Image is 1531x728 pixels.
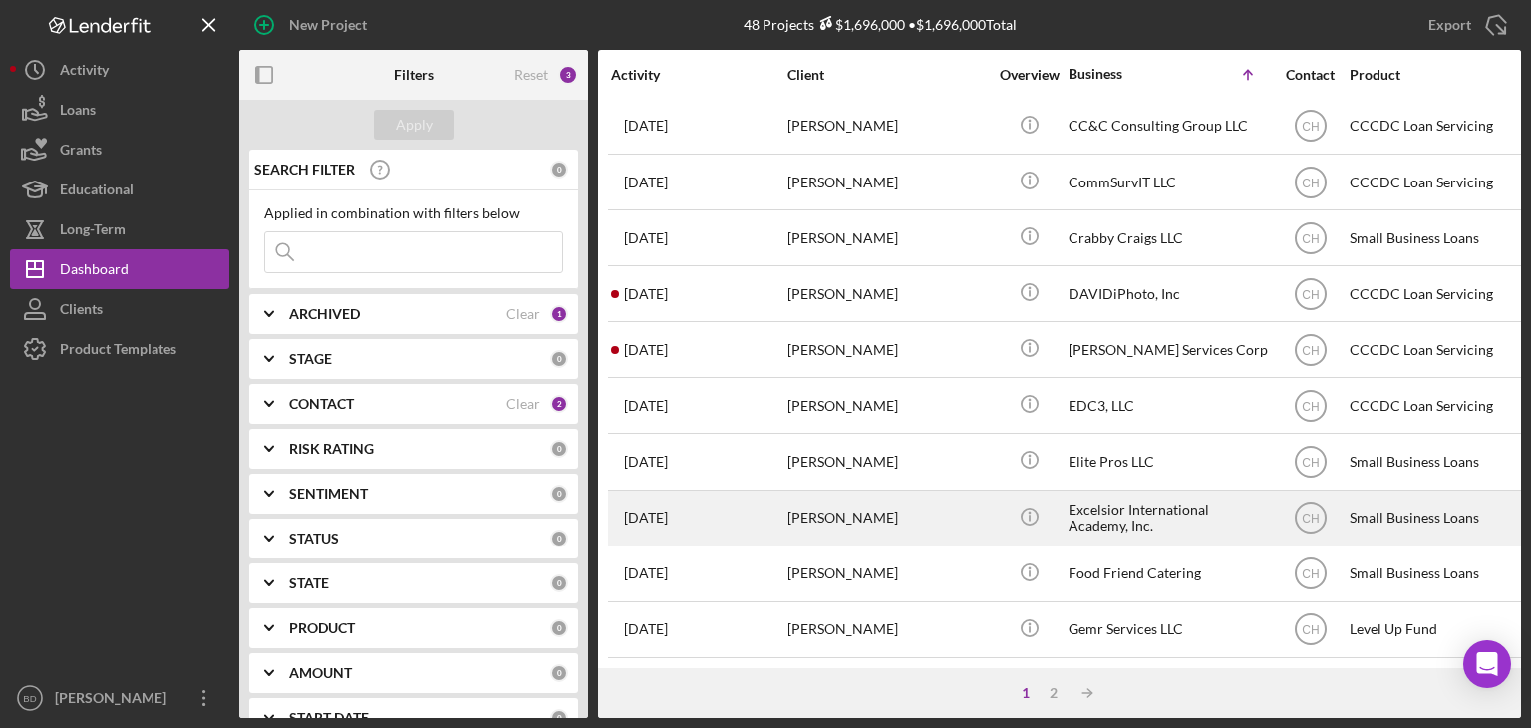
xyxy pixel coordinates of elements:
[23,693,36,704] text: BD
[992,67,1067,83] div: Overview
[289,665,352,681] b: AMOUNT
[10,130,229,170] button: Grants
[239,5,387,45] button: New Project
[624,342,668,358] time: 2025-08-28 13:19
[1012,685,1040,701] div: 1
[611,67,785,83] div: Activity
[744,16,1017,33] div: 48 Projects • $1,696,000 Total
[289,620,355,636] b: PRODUCT
[1069,66,1168,82] div: Business
[289,396,354,412] b: CONTACT
[550,709,568,727] div: 0
[550,161,568,179] div: 0
[787,100,987,153] div: [PERSON_NAME]
[50,678,179,723] div: [PERSON_NAME]
[814,16,905,33] div: $1,696,000
[1302,456,1319,470] text: CH
[1069,435,1268,488] div: Elite Pros LLC
[514,67,548,83] div: Reset
[60,249,129,294] div: Dashboard
[374,110,454,140] button: Apply
[1302,287,1319,301] text: CH
[787,267,987,320] div: [PERSON_NAME]
[1302,512,1319,526] text: CH
[10,289,229,329] button: Clients
[787,67,987,83] div: Client
[624,118,668,134] time: 2025-08-26 15:21
[60,289,103,334] div: Clients
[1302,567,1319,581] text: CH
[787,492,987,545] div: [PERSON_NAME]
[1069,100,1268,153] div: CC&C Consulting Group LLC
[787,435,987,488] div: [PERSON_NAME]
[558,65,578,85] div: 3
[10,90,229,130] button: Loans
[624,565,668,581] time: 2025-08-29 18:00
[1463,640,1511,688] div: Open Intercom Messenger
[1302,400,1319,414] text: CH
[60,90,96,135] div: Loans
[1069,211,1268,264] div: Crabby Craigs LLC
[289,441,374,457] b: RISK RATING
[10,209,229,249] button: Long-Term
[60,209,126,254] div: Long-Term
[787,211,987,264] div: [PERSON_NAME]
[1069,492,1268,545] div: Excelsior International Academy, Inc.
[624,621,668,637] time: 2025-08-13 22:12
[10,329,229,369] button: Product Templates
[1069,267,1268,320] div: DAVIDiPhoto, Inc
[787,323,987,376] div: [PERSON_NAME]
[1302,176,1319,189] text: CH
[787,156,987,208] div: [PERSON_NAME]
[1428,5,1471,45] div: Export
[60,50,109,95] div: Activity
[1302,343,1319,357] text: CH
[624,398,668,414] time: 2025-06-20 15:29
[550,664,568,682] div: 0
[506,396,540,412] div: Clear
[550,305,568,323] div: 1
[10,678,229,718] button: BD[PERSON_NAME]
[550,530,568,547] div: 0
[787,603,987,656] div: [PERSON_NAME]
[1069,603,1268,656] div: Gemr Services LLC
[60,329,176,374] div: Product Templates
[550,350,568,368] div: 0
[10,249,229,289] button: Dashboard
[254,162,355,178] b: SEARCH FILTER
[60,130,102,175] div: Grants
[1302,623,1319,637] text: CH
[624,510,668,526] time: 2025-08-17 19:50
[550,395,568,413] div: 2
[10,170,229,209] button: Educational
[1302,120,1319,134] text: CH
[624,454,668,470] time: 2025-08-20 16:45
[289,575,329,591] b: STATE
[60,170,134,214] div: Educational
[550,574,568,592] div: 0
[289,306,360,322] b: ARCHIVED
[787,547,987,600] div: [PERSON_NAME]
[289,5,367,45] div: New Project
[550,619,568,637] div: 0
[506,306,540,322] div: Clear
[1069,323,1268,376] div: [PERSON_NAME] Services Corp
[550,485,568,503] div: 0
[1069,379,1268,432] div: EDC3, LLC
[394,67,434,83] b: Filters
[1302,231,1319,245] text: CH
[1273,67,1348,83] div: Contact
[550,440,568,458] div: 0
[289,486,368,502] b: SENTIMENT
[1040,685,1068,701] div: 2
[624,175,668,190] time: 2025-06-26 16:15
[289,351,332,367] b: STAGE
[624,286,668,302] time: 2025-04-23 13:33
[10,50,229,90] button: Activity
